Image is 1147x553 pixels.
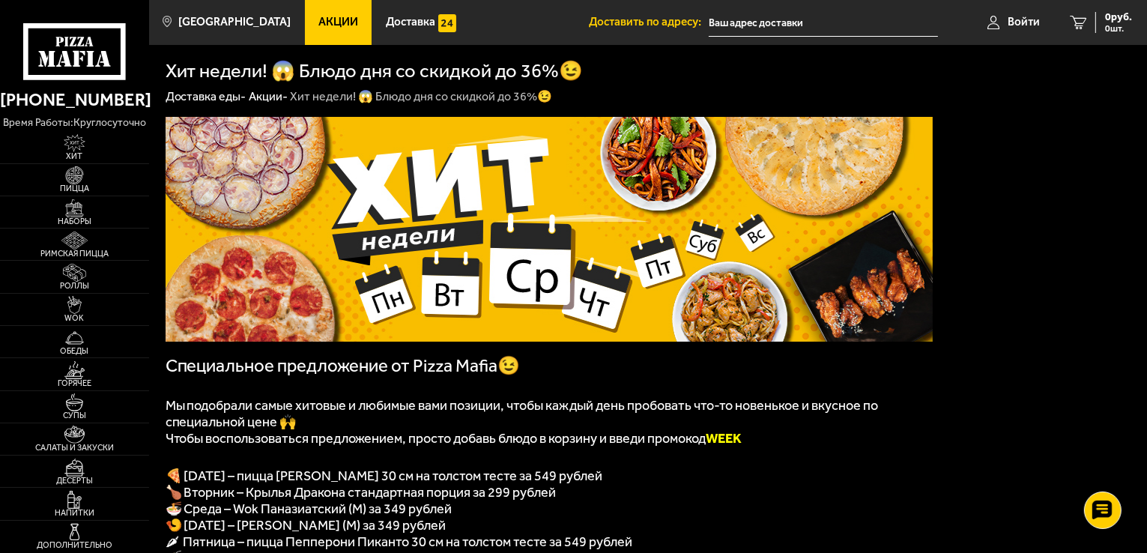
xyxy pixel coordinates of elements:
[166,468,603,484] span: 🍕 [DATE] – пицца [PERSON_NAME] 30 см на толстом тесте за 549 рублей
[318,16,358,28] span: Акции
[166,117,933,342] img: 1024x1024
[166,484,557,501] span: 🍗 Вторник – Крылья Дракона стандартная порция за 299 рублей
[166,430,742,447] span: Чтобы воспользоваться предложением, просто добавь блюдо в корзину и введи промокод
[166,534,633,550] span: 🌶 Пятница – пицца Пепперони Пиканто 30 см на толстом тесте за 549 рублей
[166,517,447,534] span: 🍤 [DATE] – [PERSON_NAME] (M) за 349 рублей
[706,430,742,447] b: WEEK
[386,16,435,28] span: Доставка
[709,9,938,37] input: Ваш адрес доставки
[1105,24,1132,33] span: 0 шт.
[589,16,709,28] span: Доставить по адресу:
[166,397,879,430] span: Мы подобрали самые хитовые и любимые вами позиции, чтобы каждый день пробовать что-то новенькое и...
[178,16,291,28] span: [GEOGRAPHIC_DATA]
[166,61,584,81] h1: Хит недели! 😱 Блюдо дня со скидкой до 36%😉
[1105,12,1132,22] span: 0 руб.
[166,355,521,376] span: Специальное предложение от Pizza Mafia😉
[1008,16,1040,28] span: Войти
[249,89,288,103] a: Акции-
[166,89,246,103] a: Доставка еды-
[166,501,453,517] span: 🍜 Среда – Wok Паназиатский (M) за 349 рублей
[438,14,456,32] img: 15daf4d41897b9f0e9f617042186c801.svg
[290,89,552,105] div: Хит недели! 😱 Блюдо дня со скидкой до 36%😉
